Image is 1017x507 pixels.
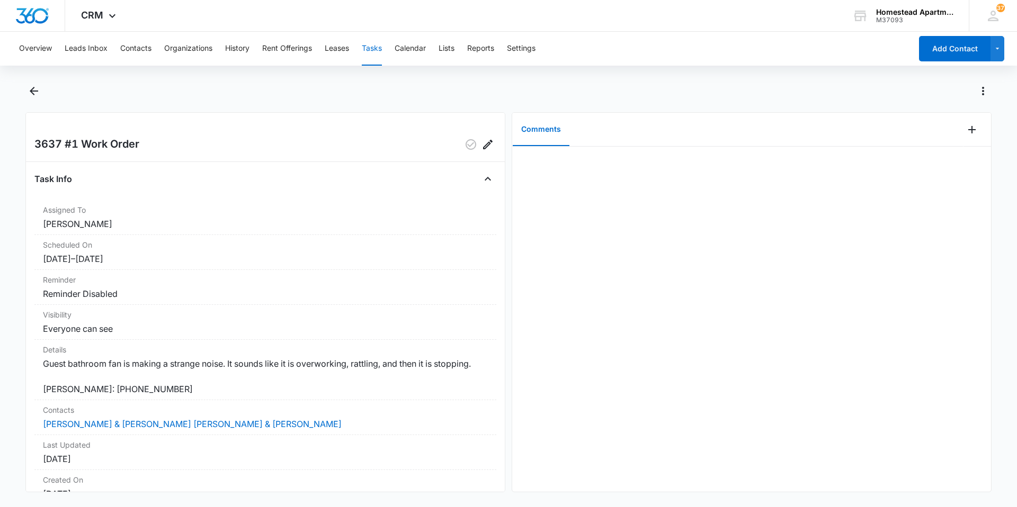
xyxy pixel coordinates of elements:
[876,8,953,16] div: account name
[120,32,151,66] button: Contacts
[34,173,72,185] h4: Task Info
[362,32,382,66] button: Tasks
[479,136,496,153] button: Edit
[43,322,488,335] dd: Everyone can see
[876,16,953,24] div: account id
[34,435,496,470] div: Last Updated[DATE]
[34,270,496,305] div: ReminderReminder Disabled
[43,204,488,215] dt: Assigned To
[513,113,569,146] button: Comments
[467,32,494,66] button: Reports
[996,4,1005,12] span: 37
[34,136,139,153] h2: 3637 #1 Work Order
[996,4,1005,12] div: notifications count
[43,487,488,500] dd: [DATE]
[43,287,488,300] dd: Reminder Disabled
[919,36,991,61] button: Add Contact
[19,32,52,66] button: Overview
[43,474,488,485] dt: Created On
[43,218,488,230] dd: [PERSON_NAME]
[43,404,488,415] dt: Contacts
[43,439,488,450] dt: Last Updated
[34,235,496,270] div: Scheduled On[DATE]–[DATE]
[164,32,212,66] button: Organizations
[439,32,454,66] button: Lists
[81,10,103,21] span: CRM
[34,340,496,400] div: DetailsGuest bathroom fan is making a strange noise. It sounds like it is overworking, rattling, ...
[43,309,488,320] dt: Visibility
[25,83,42,99] button: Back
[43,239,488,250] dt: Scheduled On
[395,32,426,66] button: Calendar
[34,200,496,235] div: Assigned To[PERSON_NAME]
[479,170,496,187] button: Close
[964,121,980,138] button: Add Comment
[262,32,312,66] button: Rent Offerings
[507,32,536,66] button: Settings
[65,32,108,66] button: Leads Inbox
[225,32,249,66] button: History
[325,32,349,66] button: Leases
[34,470,496,505] div: Created On[DATE]
[34,305,496,340] div: VisibilityEveryone can see
[43,252,488,265] dd: [DATE] – [DATE]
[34,400,496,435] div: Contacts[PERSON_NAME] & [PERSON_NAME] [PERSON_NAME] & [PERSON_NAME]
[975,83,992,99] button: Actions
[43,357,488,395] dd: Guest bathroom fan is making a strange noise. It sounds like it is overworking, rattling, and the...
[43,452,488,465] dd: [DATE]
[43,344,488,355] dt: Details
[43,419,342,429] a: [PERSON_NAME] & [PERSON_NAME] [PERSON_NAME] & [PERSON_NAME]
[43,274,488,285] dt: Reminder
